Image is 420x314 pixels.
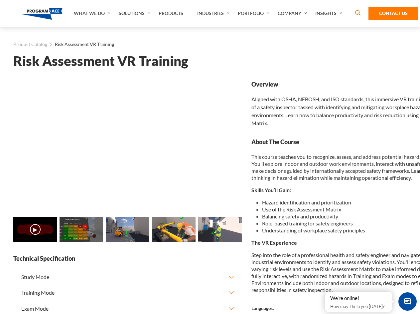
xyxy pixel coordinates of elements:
[21,8,63,20] img: Program-Ace
[47,40,114,49] li: Risk Assessment VR Training
[330,295,387,302] div: We're online!
[106,217,149,242] img: Risk Assessment VR Training - Preview 2
[13,269,241,285] button: Study Mode
[60,217,103,242] img: Risk Assessment VR Training - Preview 1
[398,292,417,311] span: Chat Widget
[368,7,418,20] a: Contact Us
[13,254,241,263] strong: Technical Specification
[13,285,241,300] button: Training Mode
[251,305,274,311] strong: Languages:
[152,217,196,242] img: Risk Assessment VR Training - Preview 3
[13,40,47,49] a: Product Catalog
[13,80,241,208] iframe: Risk Assessment VR Training - Video 0
[330,302,387,310] p: How may I help you [DATE]?
[198,217,242,242] img: Risk Assessment VR Training - Preview 4
[30,224,41,235] button: ▶
[13,217,57,242] img: Risk Assessment VR Training - Video 0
